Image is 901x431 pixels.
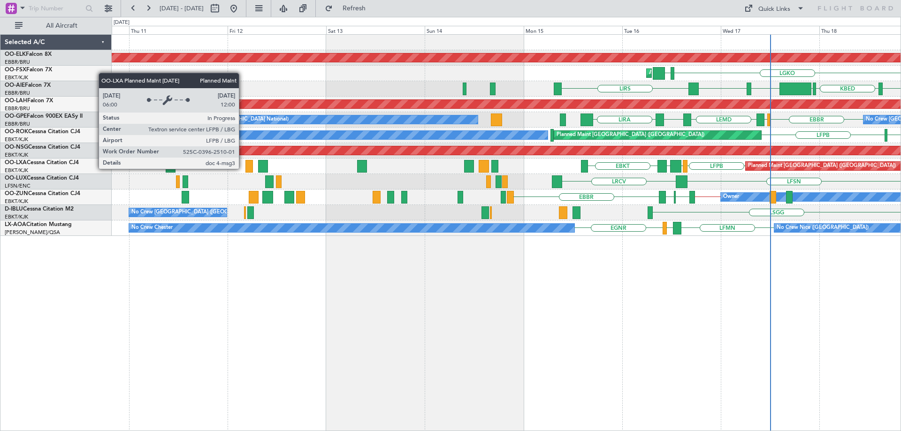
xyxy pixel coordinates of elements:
span: OO-NSG [5,144,28,150]
a: OO-GPEFalcon 900EX EASy II [5,113,83,119]
button: Quick Links [740,1,809,16]
a: EBKT/KJK [5,198,28,205]
a: OO-ZUNCessna Citation CJ4 [5,191,80,197]
div: Sun 14 [425,26,523,34]
span: OO-FSX [5,67,26,73]
span: OO-LXA [5,160,27,166]
div: No Crew Nice ([GEOGRAPHIC_DATA]) [777,221,869,235]
a: EBKT/KJK [5,213,28,220]
a: EBKT/KJK [5,151,28,159]
a: D-IBLUCessna Citation M2 [5,206,74,212]
button: All Aircraft [10,18,102,33]
a: EBKT/KJK [5,167,28,174]
div: Planned Maint [GEOGRAPHIC_DATA] ([GEOGRAPHIC_DATA]) [748,159,896,173]
a: [PERSON_NAME]/QSA [5,229,60,236]
span: OO-ELK [5,52,26,57]
a: OO-FSXFalcon 7X [5,67,52,73]
span: OO-AIE [5,83,25,88]
a: OO-NSGCessna Citation CJ4 [5,144,80,150]
a: EBBR/BRU [5,105,30,112]
a: OO-LAHFalcon 7X [5,98,53,104]
a: EBKT/KJK [5,74,28,81]
button: Refresh [321,1,377,16]
span: OO-LAH [5,98,27,104]
a: OO-LXACessna Citation CJ4 [5,160,79,166]
span: LX-AOA [5,222,26,227]
a: OO-ELKFalcon 8X [5,52,52,57]
a: OO-AIEFalcon 7X [5,83,51,88]
span: OO-ROK [5,129,28,135]
div: Sat 13 [326,26,425,34]
div: Thu 11 [129,26,228,34]
div: Wed 17 [721,26,819,34]
input: Trip Number [29,1,83,15]
a: EBBR/BRU [5,59,30,66]
div: Tue 16 [622,26,721,34]
div: No Crew Chester [131,221,173,235]
a: OO-LUXCessna Citation CJ4 [5,175,79,181]
span: All Aircraft [24,23,99,29]
a: EBBR/BRU [5,90,30,97]
div: No Crew [GEOGRAPHIC_DATA] ([GEOGRAPHIC_DATA] National) [131,113,289,127]
span: Refresh [335,5,374,12]
a: LFSN/ENC [5,182,31,189]
div: Fri 12 [228,26,326,34]
span: OO-GPE [5,113,27,119]
div: [DATE] [114,19,130,27]
a: EBKT/KJK [5,136,28,143]
span: D-IBLU [5,206,23,212]
a: EBBR/BRU [5,121,30,128]
a: OO-ROKCessna Citation CJ4 [5,129,80,135]
div: AOG Maint Kortrijk-[GEOGRAPHIC_DATA] [649,66,751,80]
div: Mon 15 [524,26,622,34]
a: LX-AOACitation Mustang [5,222,72,227]
div: Planned Maint [GEOGRAPHIC_DATA] ([GEOGRAPHIC_DATA]) [557,128,704,142]
div: No Crew [GEOGRAPHIC_DATA] ([GEOGRAPHIC_DATA] National) [131,205,289,219]
span: [DATE] - [DATE] [160,4,204,13]
div: Owner [723,190,739,204]
span: OO-ZUN [5,191,28,197]
span: OO-LUX [5,175,27,181]
div: Quick Links [758,5,790,14]
div: Planned Maint [GEOGRAPHIC_DATA] ([GEOGRAPHIC_DATA]) [159,82,307,96]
